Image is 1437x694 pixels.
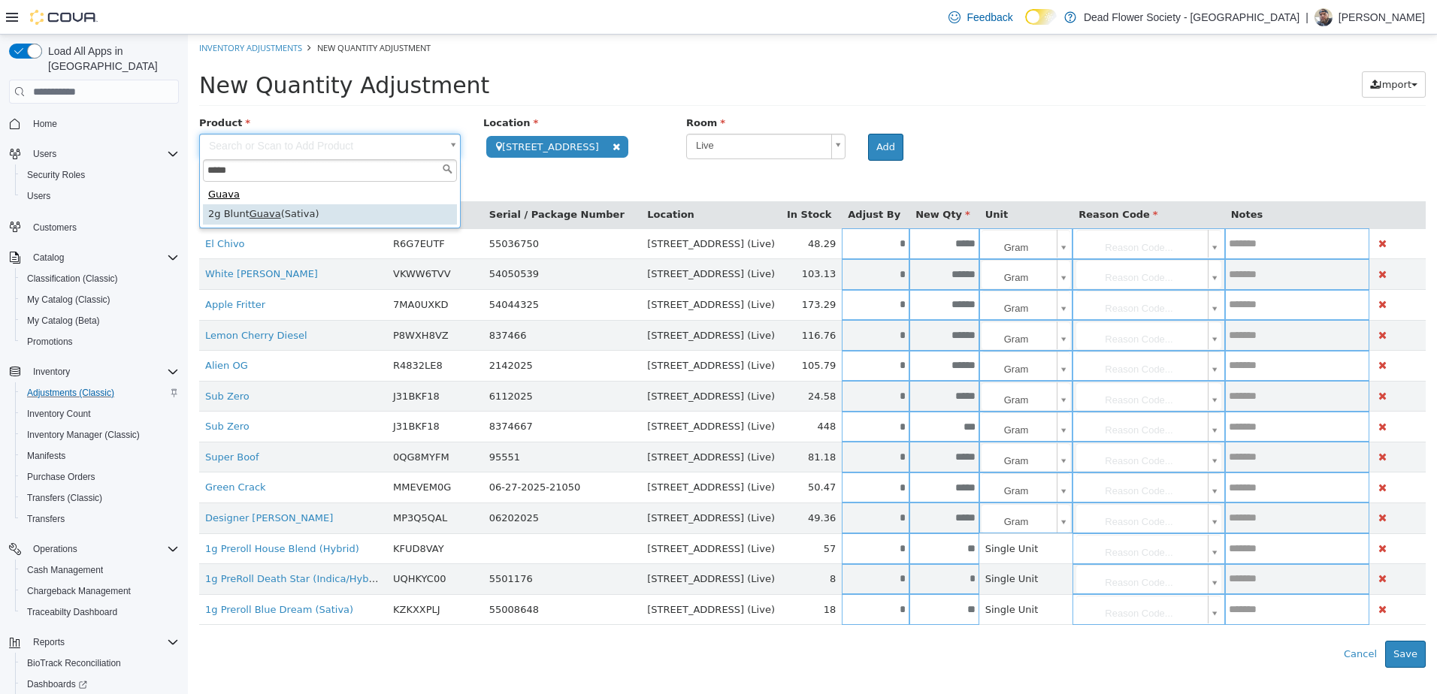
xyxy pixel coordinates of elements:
[27,633,179,651] span: Reports
[3,216,185,237] button: Customers
[21,426,179,444] span: Inventory Manager (Classic)
[33,636,65,648] span: Reports
[27,145,62,163] button: Users
[21,333,179,351] span: Promotions
[1314,8,1333,26] div: Justin Jeffers
[27,387,114,399] span: Adjustments (Classic)
[27,540,83,558] button: Operations
[21,270,124,288] a: Classification (Classic)
[27,217,179,236] span: Customers
[15,164,185,186] button: Security Roles
[1339,8,1425,26] p: [PERSON_NAME]
[21,447,179,465] span: Manifests
[21,291,116,309] a: My Catalog (Classic)
[30,10,98,25] img: Cova
[27,633,71,651] button: Reports
[21,603,123,621] a: Traceabilty Dashboard
[1305,8,1308,26] p: |
[21,510,71,528] a: Transfers
[27,169,85,181] span: Security Roles
[27,114,179,133] span: Home
[21,561,179,579] span: Cash Management
[21,603,179,621] span: Traceabilty Dashboard
[21,333,79,351] a: Promotions
[27,606,117,618] span: Traceabilty Dashboard
[942,2,1018,32] a: Feedback
[15,331,185,352] button: Promotions
[27,540,179,558] span: Operations
[21,187,179,205] span: Users
[21,270,179,288] span: Classification (Classic)
[21,447,71,465] a: Manifests
[21,405,179,423] span: Inventory Count
[15,466,185,487] button: Purchase Orders
[21,489,179,507] span: Transfers (Classic)
[33,222,77,234] span: Customers
[27,363,76,381] button: Inventory
[27,450,65,462] span: Manifests
[21,654,179,672] span: BioTrack Reconciliation
[21,426,146,444] a: Inventory Manager (Classic)
[42,44,179,74] span: Load All Apps in [GEOGRAPHIC_DATA]
[15,310,185,331] button: My Catalog (Beta)
[15,560,185,581] button: Cash Management
[27,336,73,348] span: Promotions
[27,190,50,202] span: Users
[62,173,93,185] span: Guava
[33,118,57,130] span: Home
[21,675,93,693] a: Dashboards
[27,471,95,483] span: Purchase Orders
[3,113,185,134] button: Home
[33,252,64,264] span: Catalog
[27,115,63,133] a: Home
[27,564,103,576] span: Cash Management
[15,403,185,424] button: Inventory Count
[21,468,179,486] span: Purchase Orders
[27,408,91,420] span: Inventory Count
[21,675,179,693] span: Dashboards
[21,166,91,184] a: Security Roles
[21,405,97,423] a: Inventory Count
[15,186,185,207] button: Users
[21,384,120,402] a: Adjustments (Classic)
[1025,25,1026,26] span: Dark Mode
[15,653,185,674] button: BioTrack Reconciliation
[15,487,185,508] button: Transfers (Classic)
[3,247,185,268] button: Catalog
[15,289,185,310] button: My Catalog (Classic)
[3,361,185,382] button: Inventory
[27,315,100,327] span: My Catalog (Beta)
[21,654,127,672] a: BioTrack Reconciliation
[3,143,185,164] button: Users
[21,510,179,528] span: Transfers
[27,585,131,597] span: Chargeback Management
[21,582,137,600] a: Chargeback Management
[15,602,185,623] button: Traceabilty Dashboard
[21,468,101,486] a: Purchase Orders
[27,513,65,525] span: Transfers
[1025,9,1057,25] input: Dark Mode
[27,273,118,285] span: Classification (Classic)
[27,219,83,237] a: Customers
[21,187,56,205] a: Users
[15,382,185,403] button: Adjustments (Classic)
[15,268,185,289] button: Classification (Classic)
[3,539,185,560] button: Operations
[21,312,179,330] span: My Catalog (Beta)
[15,508,185,530] button: Transfers
[15,170,269,190] div: 2g Blunt (Sativa)
[27,363,179,381] span: Inventory
[21,582,179,600] span: Chargeback Management
[15,424,185,445] button: Inventory Manager (Classic)
[21,291,179,309] span: My Catalog (Classic)
[27,249,179,267] span: Catalog
[21,561,109,579] a: Cash Management
[27,657,121,669] span: BioTrack Reconciliation
[21,489,108,507] a: Transfers (Classic)
[20,154,52,165] span: Guava
[27,249,70,267] button: Catalog
[1084,8,1299,26] p: Dead Flower Society - [GEOGRAPHIC_DATA]
[967,10,1012,25] span: Feedback
[27,294,110,306] span: My Catalog (Classic)
[27,145,179,163] span: Users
